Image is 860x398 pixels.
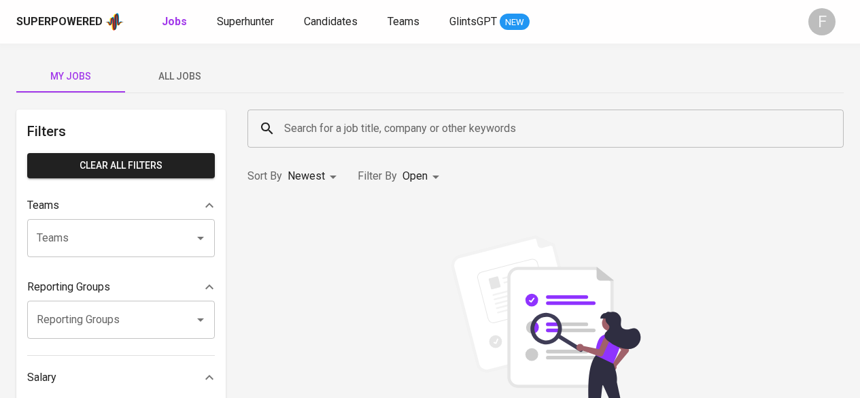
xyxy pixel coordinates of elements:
img: app logo [105,12,124,32]
span: Teams [388,15,419,28]
span: Clear All filters [38,157,204,174]
a: Superhunter [217,14,277,31]
span: GlintsGPT [449,15,497,28]
div: Newest [288,164,341,189]
p: Filter By [358,168,397,184]
button: Open [191,310,210,329]
span: My Jobs [24,68,117,85]
b: Jobs [162,15,187,28]
div: Open [402,164,444,189]
p: Teams [27,197,59,214]
div: Salary [27,364,215,391]
span: Superhunter [217,15,274,28]
span: Candidates [304,15,358,28]
a: GlintsGPT NEW [449,14,530,31]
p: Sort By [247,168,282,184]
a: Superpoweredapp logo [16,12,124,32]
p: Newest [288,168,325,184]
span: Open [402,169,428,182]
span: All Jobs [133,68,226,85]
button: Clear All filters [27,153,215,178]
a: Candidates [304,14,360,31]
p: Reporting Groups [27,279,110,295]
button: Open [191,229,210,248]
a: Jobs [162,14,190,31]
div: Superpowered [16,14,103,30]
div: Reporting Groups [27,273,215,301]
a: Teams [388,14,422,31]
div: F [808,8,836,35]
span: NEW [500,16,530,29]
h6: Filters [27,120,215,142]
p: Salary [27,369,56,386]
div: Teams [27,192,215,219]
